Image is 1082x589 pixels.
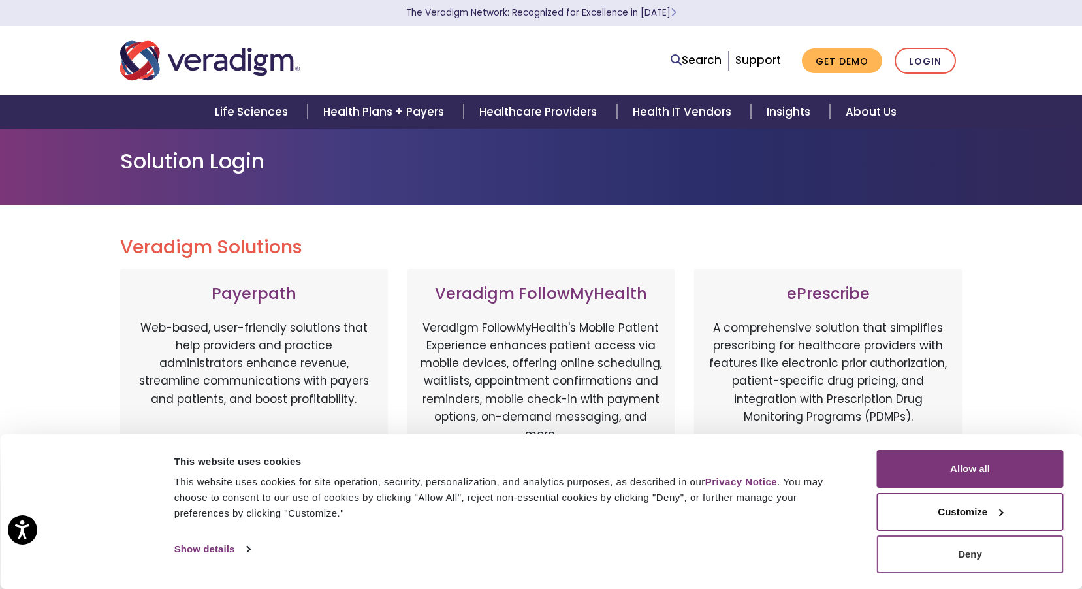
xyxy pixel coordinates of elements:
[877,493,1064,531] button: Customize
[705,476,777,487] a: Privacy Notice
[735,52,781,68] a: Support
[464,95,616,129] a: Healthcare Providers
[421,319,662,443] p: Veradigm FollowMyHealth's Mobile Patient Experience enhances patient access via mobile devices, o...
[707,319,949,456] p: A comprehensive solution that simplifies prescribing for healthcare providers with features like ...
[617,95,751,129] a: Health IT Vendors
[751,95,830,129] a: Insights
[133,285,375,304] h3: Payerpath
[802,48,882,74] a: Get Demo
[671,52,722,69] a: Search
[174,539,250,559] a: Show details
[707,285,949,304] h3: ePrescribe
[174,454,848,470] div: This website uses cookies
[406,7,676,19] a: The Veradigm Network: Recognized for Excellence in [DATE]Learn More
[199,95,308,129] a: Life Sciences
[120,149,963,174] h1: Solution Login
[830,95,912,129] a: About Us
[120,39,300,82] img: Veradigm logo
[308,95,464,129] a: Health Plans + Payers
[421,285,662,304] h3: Veradigm FollowMyHealth
[174,474,848,521] div: This website uses cookies for site operation, security, personalization, and analytics purposes, ...
[877,535,1064,573] button: Deny
[877,450,1064,488] button: Allow all
[895,48,956,74] a: Login
[671,7,676,19] span: Learn More
[133,319,375,456] p: Web-based, user-friendly solutions that help providers and practice administrators enhance revenu...
[120,236,963,259] h2: Veradigm Solutions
